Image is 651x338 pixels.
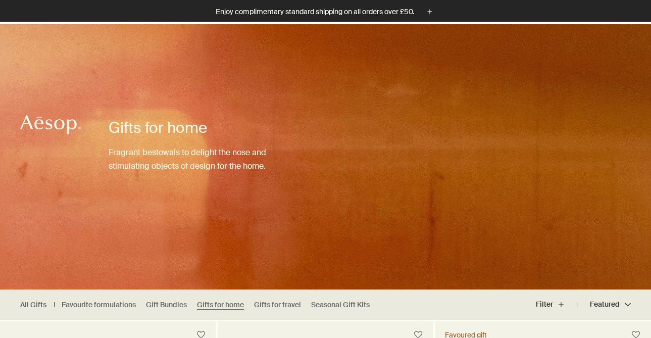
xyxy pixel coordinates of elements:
[109,146,285,173] p: Fragrant bestowals to delight the nose and stimulating objects of design for the home.
[62,300,136,310] a: Favourite formulations
[536,293,577,317] button: Filter
[18,112,83,140] a: Aesop
[109,118,285,138] h1: Gifts for home
[311,300,370,310] a: Seasonal Gift Kits
[20,300,46,310] a: All Gifts
[146,300,187,310] a: Gift Bundles
[20,115,81,135] svg: Aesop
[577,293,631,317] button: Featured
[216,7,414,17] p: Enjoy complimentary standard shipping on all orders over £50.
[254,300,301,310] a: Gifts for travel
[197,300,244,310] a: Gifts for home
[216,6,435,18] button: Enjoy complimentary standard shipping on all orders over £50.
